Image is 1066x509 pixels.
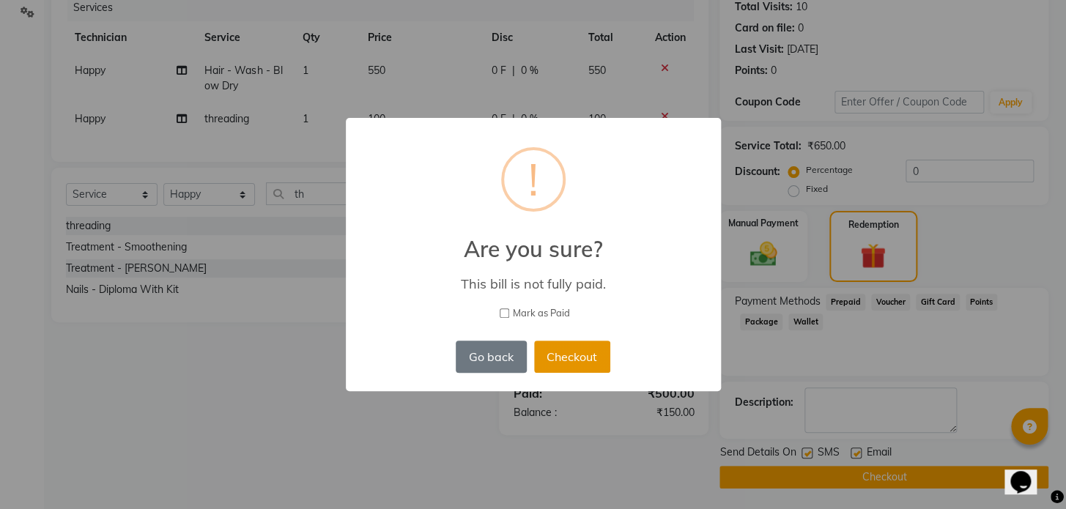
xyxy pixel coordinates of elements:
[1004,450,1051,494] iframe: chat widget
[534,341,610,373] button: Checkout
[528,150,538,209] div: !
[513,306,570,321] span: Mark as Paid
[456,341,526,373] button: Go back
[346,218,721,262] h2: Are you sure?
[500,308,509,318] input: Mark as Paid
[366,275,699,292] div: This bill is not fully paid.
